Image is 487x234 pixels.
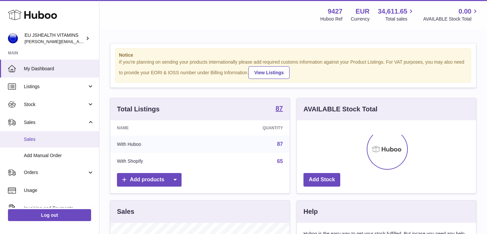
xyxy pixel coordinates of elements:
a: 65 [277,158,283,164]
a: Add Stock [303,173,340,187]
th: Quantity [207,120,290,136]
a: 87 [277,141,283,147]
span: Total sales [385,16,415,22]
a: 34,611.65 Total sales [378,7,415,22]
span: Stock [24,101,87,108]
td: With Huboo [110,136,207,153]
a: 87 [276,105,283,113]
strong: Notice [119,52,467,58]
h3: AVAILABLE Stock Total [303,105,377,114]
span: Usage [24,187,94,194]
a: Add products [117,173,182,187]
span: Orders [24,169,87,176]
a: Log out [8,209,91,221]
img: laura@jessicasepel.com [8,33,18,43]
a: View Listings [248,66,289,79]
div: If you're planning on sending your products internationally please add required customs informati... [119,59,467,79]
span: 34,611.65 [378,7,407,16]
strong: 9427 [328,7,343,16]
span: AVAILABLE Stock Total [423,16,479,22]
h3: Sales [117,207,134,216]
th: Name [110,120,207,136]
div: EU JSHEALTH VITAMINS [25,32,84,45]
span: 0.00 [459,7,471,16]
h3: Total Listings [117,105,160,114]
span: Invoicing and Payments [24,205,87,211]
span: [PERSON_NAME][EMAIL_ADDRESS][DOMAIN_NAME] [25,39,133,44]
a: 0.00 AVAILABLE Stock Total [423,7,479,22]
strong: EUR [355,7,369,16]
span: Sales [24,119,87,126]
td: With Shopify [110,153,207,170]
span: Sales [24,136,94,143]
h3: Help [303,207,318,216]
div: Currency [351,16,370,22]
span: My Dashboard [24,66,94,72]
strong: 87 [276,105,283,112]
span: Add Manual Order [24,152,94,159]
div: Huboo Ref [320,16,343,22]
span: Listings [24,84,87,90]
